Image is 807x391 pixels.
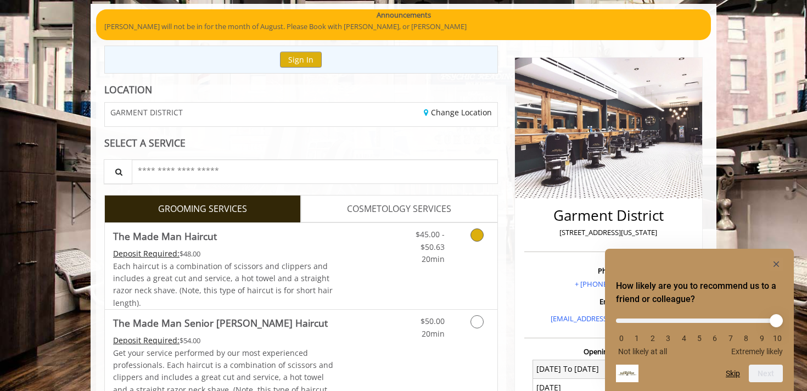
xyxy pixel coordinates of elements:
[533,360,609,378] td: [DATE] To [DATE]
[725,334,736,343] li: 7
[694,334,705,343] li: 5
[616,310,783,356] div: How likely are you to recommend us to a friend or colleague? Select an option from 0 to 10, with ...
[421,316,445,326] span: $50.00
[527,208,690,224] h2: Garment District
[679,334,690,343] li: 4
[709,334,720,343] li: 6
[110,108,183,116] span: GARMENT DISTRICT
[113,334,334,347] div: $54.00
[527,227,690,238] p: [STREET_ADDRESS][US_STATE]
[741,334,752,343] li: 8
[424,107,492,118] a: Change Location
[104,159,132,184] button: Service Search
[113,248,180,259] span: This service needs some Advance to be paid before we block your appointment
[416,229,445,252] span: $45.00 - $50.63
[113,315,328,331] b: The Made Man Senior [PERSON_NAME] Haircut
[616,280,783,306] h2: How likely are you to recommend us to a friend or colleague? Select an option from 0 to 10, with ...
[726,369,740,378] button: Skip
[527,267,690,275] h3: Phone
[772,334,783,343] li: 10
[104,83,152,96] b: LOCATION
[104,21,703,32] p: [PERSON_NAME] will not be in for the month of August. Please Book with [PERSON_NAME], or [PERSON_...
[731,347,783,356] span: Extremely likely
[749,365,783,382] button: Next question
[618,347,667,356] span: Not likely at all
[631,334,642,343] li: 1
[616,258,783,382] div: How likely are you to recommend us to a friend or colleague? Select an option from 0 to 10, with ...
[104,138,498,148] div: SELECT A SERVICE
[616,334,627,343] li: 0
[551,314,666,323] a: [EMAIL_ADDRESS][DOMAIN_NAME]
[770,258,783,271] button: Hide survey
[647,334,658,343] li: 2
[422,328,445,339] span: 20min
[422,254,445,264] span: 20min
[756,334,767,343] li: 9
[527,298,690,305] h3: Email
[524,348,693,355] h3: Opening Hours
[113,261,333,308] span: Each haircut is a combination of scissors and clippers and includes a great cut and service, a ho...
[575,279,642,289] a: + [PHONE_NUMBER]
[663,334,674,343] li: 3
[113,228,217,244] b: The Made Man Haircut
[377,9,431,21] b: Announcements
[347,202,451,216] span: COSMETOLOGY SERVICES
[158,202,247,216] span: GROOMING SERVICES
[280,52,322,68] button: Sign In
[113,335,180,345] span: This service needs some Advance to be paid before we block your appointment
[113,248,334,260] div: $48.00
